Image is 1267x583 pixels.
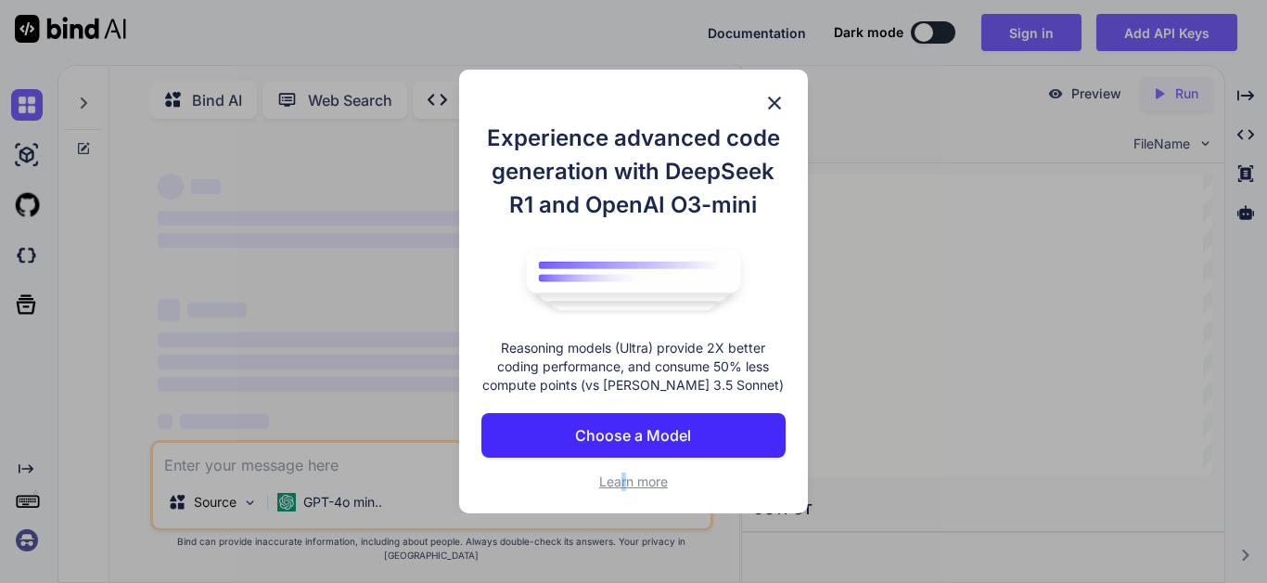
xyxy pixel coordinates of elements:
[481,339,786,395] p: Reasoning models (Ultra) provide 2X better coding performance, and consume 50% less compute point...
[575,424,691,447] p: Choose a Model
[763,92,786,114] img: close
[513,240,754,320] img: bind logo
[481,122,786,222] h1: Experience advanced code generation with DeepSeek R1 and OpenAI O3-mini
[481,413,786,458] button: Choose a Model
[599,473,668,489] span: Learn more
